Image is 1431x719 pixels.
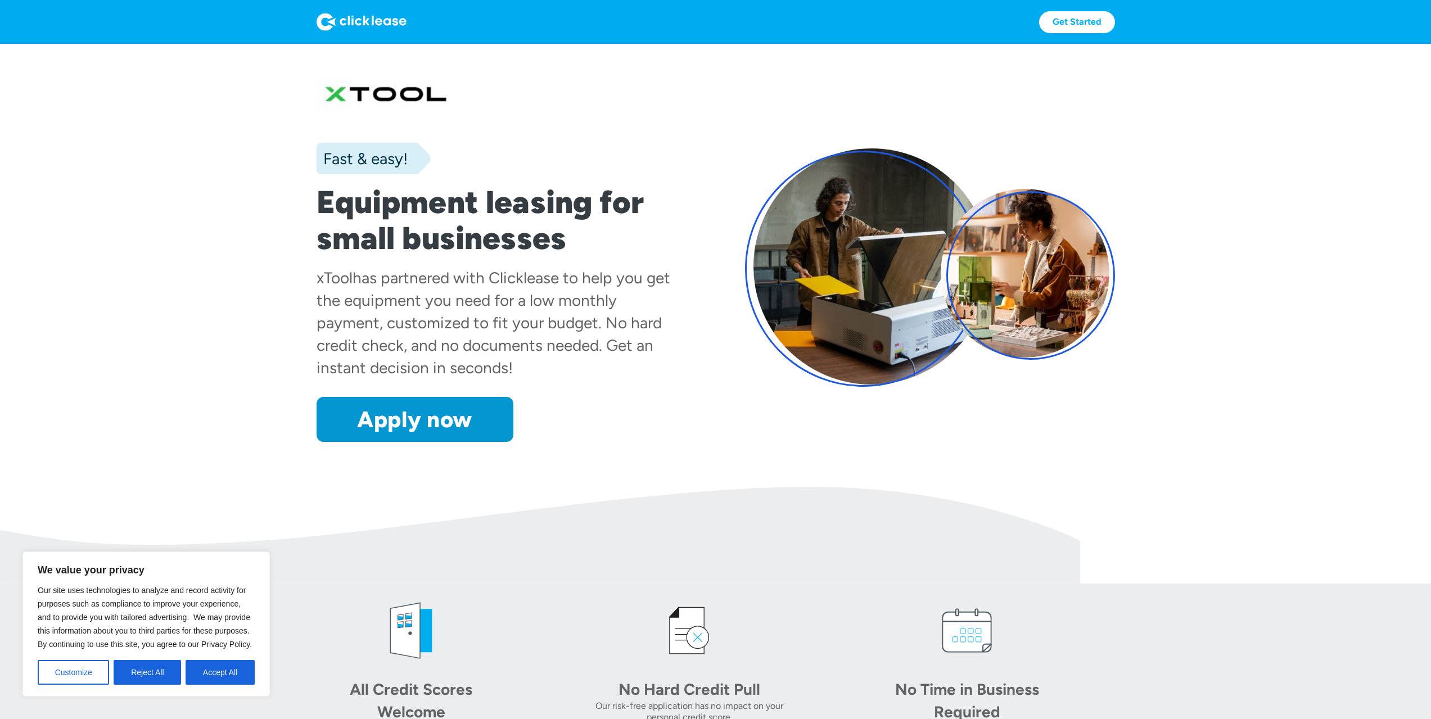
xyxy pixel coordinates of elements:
div: Fast & easy! [317,147,408,170]
span: Our site uses technologies to analyze and record activity for purposes such as compliance to impr... [38,586,252,649]
div: has partnered with Clicklease to help you get the equipment you need for a low monthly payment, c... [317,268,670,377]
button: Reject All [114,660,181,685]
a: Apply now [317,397,513,442]
div: xTool [317,268,353,287]
h1: Equipment leasing for small businesses [317,184,687,256]
a: Get Started [1039,11,1115,33]
button: Accept All [186,660,255,685]
button: Customize [38,660,109,685]
div: We value your privacy [22,551,270,697]
div: No Hard Credit Pull [611,678,768,700]
p: We value your privacy [38,563,255,577]
img: welcome icon [377,597,445,664]
img: Logo [317,13,407,31]
img: calendar icon [933,597,1001,664]
img: credit icon [656,597,723,664]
